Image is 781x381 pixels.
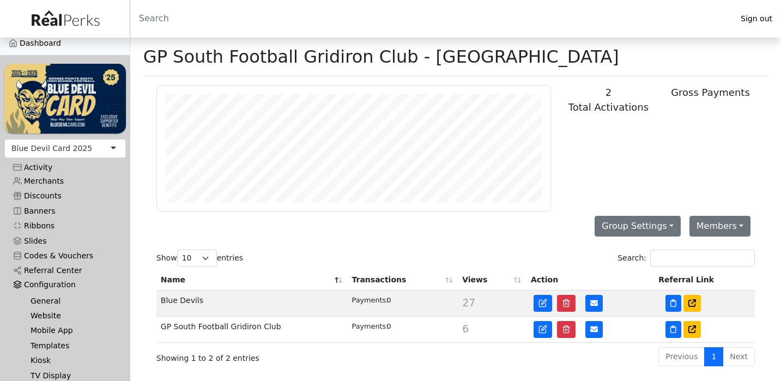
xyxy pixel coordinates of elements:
a: Codes & Vouchers [4,249,126,263]
input: Search [130,5,732,32]
td: GP South Football Gridiron Club [156,317,348,343]
a: Slides [4,233,126,248]
a: Merchants [4,174,126,189]
th: Views: activate to sort column ascending [458,270,526,291]
a: Templates [22,338,117,353]
th: Name: activate to sort column descending [156,270,348,291]
a: Banners [4,204,126,219]
a: Website [22,309,117,323]
a: Discounts [4,189,126,203]
span: 27 [462,297,475,309]
a: 1 [704,347,723,366]
div: Payments: [352,321,386,331]
img: real_perks_logo-01.svg [26,7,104,31]
a: Kiosk [22,353,117,368]
a: Ribbons [4,219,126,233]
th: Action [526,270,654,291]
th: Referral Link [654,270,755,291]
div: Activity [13,163,117,172]
div: Payments: [352,295,386,305]
th: Transactions: activate to sort column ascending [347,270,458,291]
a: Referral Center [4,263,126,278]
a: Sign out [732,11,781,26]
div: 0 [352,321,453,331]
div: Total Activations [564,100,653,114]
a: Mobile App [22,323,117,338]
div: 2 [564,85,653,100]
div: Configuration [13,280,117,289]
select: Showentries [177,250,217,267]
div: Blue Devil Card 2025 [11,143,92,154]
img: WvZzOez5OCqmO91hHZfJL7W2tJ07LbGMjwPPNJwI.png [4,64,126,133]
button: Members [689,216,750,237]
div: Showing 1 to 2 of 2 entries [156,346,398,364]
a: General [22,293,117,308]
td: Blue Devils [156,291,348,317]
input: Search: [650,250,755,267]
div: Gross Payments [666,85,755,100]
span: 6 [462,323,469,335]
label: Show entries [156,250,243,267]
label: Search: [617,250,755,267]
h1: GP South Football Gridiron Club - [GEOGRAPHIC_DATA] [143,46,619,67]
button: Group Settings [595,216,681,237]
div: 0 [352,295,453,305]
